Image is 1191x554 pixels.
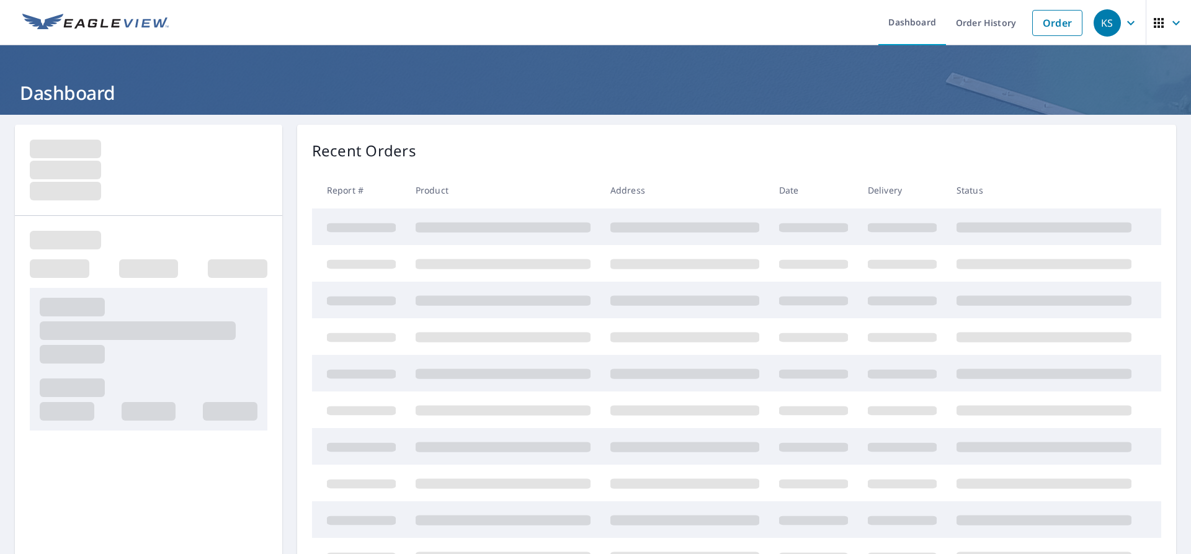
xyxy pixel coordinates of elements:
[15,80,1176,105] h1: Dashboard
[312,140,416,162] p: Recent Orders
[22,14,169,32] img: EV Logo
[1032,10,1082,36] a: Order
[769,172,858,208] th: Date
[1094,9,1121,37] div: KS
[947,172,1141,208] th: Status
[312,172,406,208] th: Report #
[406,172,600,208] th: Product
[600,172,769,208] th: Address
[858,172,947,208] th: Delivery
